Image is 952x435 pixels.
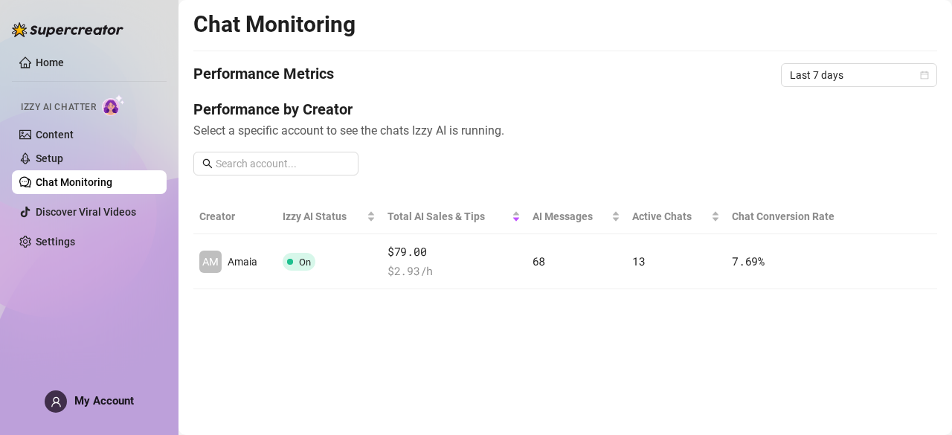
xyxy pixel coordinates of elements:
span: $ 2.93 /h [387,262,521,280]
span: $79.00 [387,243,521,261]
img: logo-BBDzfeDw.svg [12,22,123,37]
span: 68 [533,254,545,268]
input: Search account... [216,155,350,172]
span: calendar [920,71,929,80]
span: On [299,257,311,268]
span: AM [202,253,219,270]
h2: Chat Monitoring [193,10,356,39]
span: Active Chats [632,208,708,225]
a: Setup [36,152,63,164]
a: Discover Viral Videos [36,206,136,218]
th: Active Chats [626,199,726,234]
a: Settings [36,236,75,248]
th: AI Messages [527,199,627,234]
span: 7.69 % [732,254,765,268]
h4: Performance Metrics [193,63,334,87]
th: Total AI Sales & Tips [382,199,527,234]
img: AI Chatter [102,94,125,116]
span: Select a specific account to see the chats Izzy AI is running. [193,121,937,140]
a: Chat Monitoring [36,176,112,188]
span: Izzy AI Status [283,208,364,225]
a: Home [36,57,64,68]
span: 13 [632,254,645,268]
a: Content [36,129,74,141]
h4: Performance by Creator [193,99,937,120]
span: user [51,396,62,407]
span: Last 7 days [790,64,928,86]
span: Izzy AI Chatter [21,100,96,115]
th: Chat Conversion Rate [726,199,863,234]
th: Izzy AI Status [277,199,382,234]
span: AI Messages [533,208,609,225]
th: Creator [193,199,277,234]
span: Amaia [228,256,257,268]
span: My Account [74,394,134,407]
span: search [202,158,213,169]
span: Total AI Sales & Tips [387,208,509,225]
